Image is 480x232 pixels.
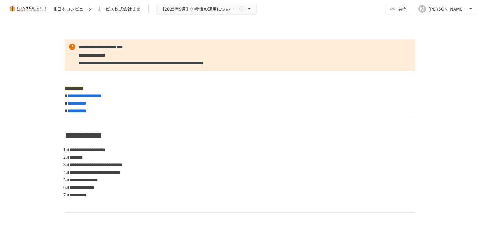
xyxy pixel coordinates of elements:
button: M[PERSON_NAME][EMAIL_ADDRESS][DOMAIN_NAME] [415,3,477,15]
span: 共有 [398,5,407,12]
span: 【2025年9月】①今後の運用についてのご案内/THANKS GIFTキックオフMTG [160,5,237,13]
button: 共有 [386,3,412,15]
button: 【2025年9月】①今後の運用についてのご案内/THANKS GIFTキックオフMTG [156,3,257,15]
div: 北日本コンピューターサービス株式会社さま [53,6,141,12]
img: mMP1OxWUAhQbsRWCurg7vIHe5HqDpP7qZo7fRoNLXQh [8,4,48,14]
div: M [418,5,426,13]
div: [PERSON_NAME][EMAIL_ADDRESS][DOMAIN_NAME] [428,5,467,13]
